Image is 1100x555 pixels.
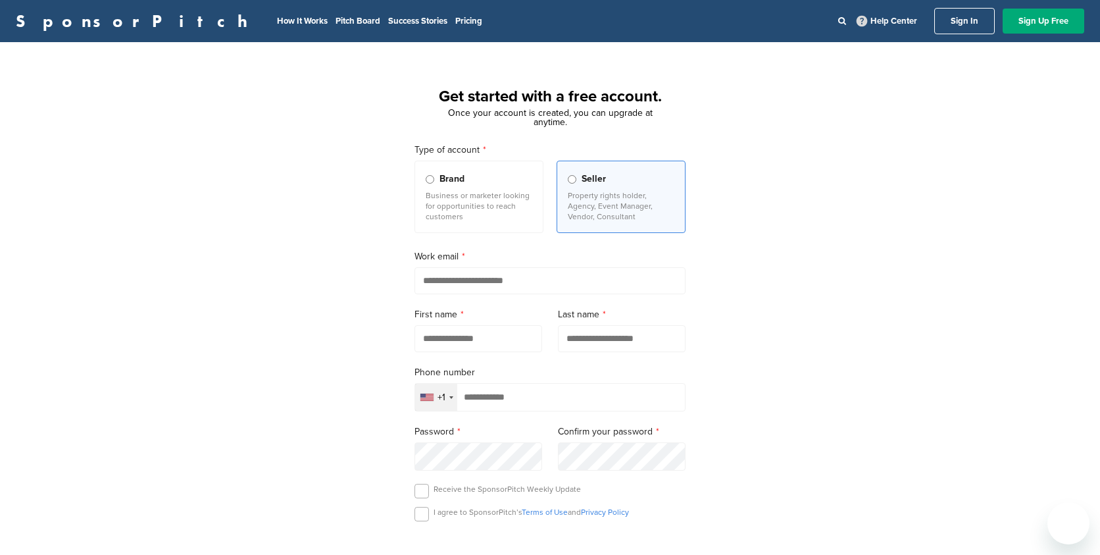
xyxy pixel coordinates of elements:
label: Password [414,425,542,439]
a: SponsorPitch [16,13,256,30]
a: Pricing [455,16,482,26]
label: Phone number [414,365,686,380]
p: Business or marketer looking for opportunities to reach customers [426,190,532,222]
a: Privacy Policy [581,508,629,517]
a: Help Center [854,13,920,29]
span: Brand [439,172,464,186]
label: Confirm your password [558,425,686,439]
a: Success Stories [388,16,447,26]
label: First name [414,307,542,322]
p: Property rights holder, Agency, Event Manager, Vendor, Consultant [568,190,674,222]
div: +1 [438,393,445,402]
p: I agree to SponsorPitch’s and [434,507,629,517]
a: Pitch Board [336,16,380,26]
input: Seller Property rights holder, Agency, Event Manager, Vendor, Consultant [568,175,576,184]
a: Sign In [934,8,995,34]
div: Selected country [415,384,457,411]
label: Type of account [414,143,686,157]
a: How It Works [277,16,328,26]
p: Receive the SponsorPitch Weekly Update [434,484,581,494]
iframe: Button to launch messaging window [1047,502,1089,544]
label: Work email [414,250,686,264]
span: Seller [582,172,606,186]
h1: Get started with a free account. [399,85,701,109]
a: Sign Up Free [1003,9,1084,34]
label: Last name [558,307,686,322]
span: Once your account is created, you can upgrade at anytime. [448,107,653,128]
input: Brand Business or marketer looking for opportunities to reach customers [426,175,434,184]
a: Terms of Use [522,508,568,517]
